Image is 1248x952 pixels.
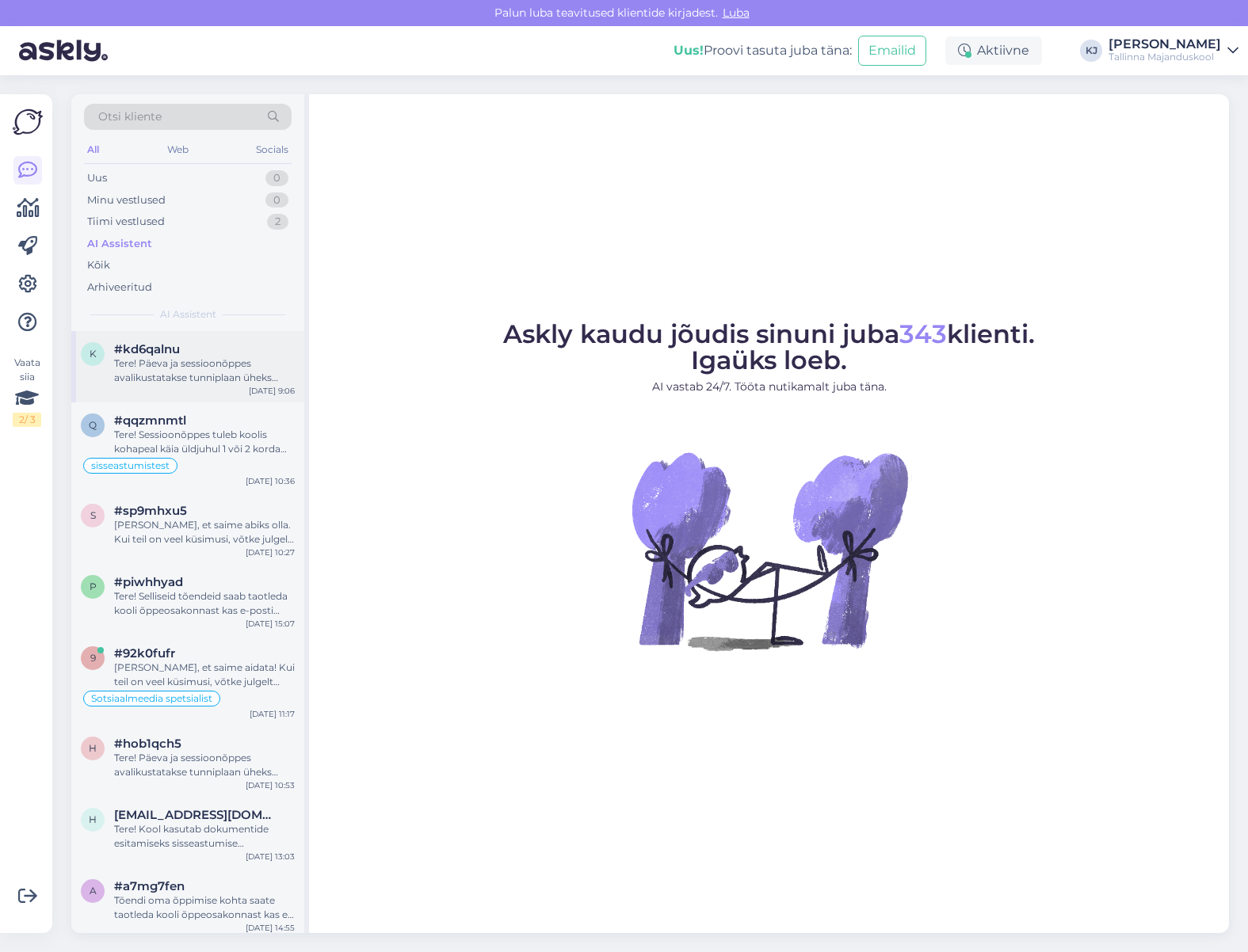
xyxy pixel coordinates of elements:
[114,879,185,893] span: #a7mg7fen
[858,36,926,66] button: Emailid
[267,214,288,230] div: 2
[13,413,41,427] div: 2 / 3
[114,356,295,385] div: Tere! Päeva ja sessioonõppes avalikustatakse tunniplaan üheks sessiooniks [PERSON_NAME] nädalat e...
[1109,38,1221,51] div: [PERSON_NAME]
[265,192,288,208] div: 0
[246,922,295,934] div: [DATE] 14:55
[114,751,295,779] div: Tere! Päeva ja sessioonõppes avalikustatakse tunniplaan üheks sessiooniks [PERSON_NAME] nädalat e...
[87,280,152,295] div: Arhiveeritud
[114,589,295,618] div: Tere! Selliseid tõendeid saab taotleda kooli õppeosakonnast kas e-posti [PERSON_NAME] (täiendusko...
[945,36,1042,65] div: Aktiivne
[1109,51,1221,63] div: Tallinna Majanduskool
[246,475,295,487] div: [DATE] 10:36
[87,170,107,186] div: Uus
[160,307,216,322] span: AI Assistent
[84,139,102,160] div: All
[246,618,295,630] div: [DATE] 15:07
[674,41,852,60] div: Proovi tasuta juba täna:
[503,379,1035,395] p: AI vastab 24/7. Tööta nutikamalt juba täna.
[246,851,295,863] div: [DATE] 13:03
[114,893,295,922] div: Tõendi oma õppimise kohta saate taotleda kooli õppeosakonnast kas e-posti [PERSON_NAME] (täiendus...
[89,419,97,431] span: q
[114,413,186,428] span: #qqzmnmtl
[899,318,947,349] span: 343
[246,779,295,791] div: [DATE] 10:53
[87,257,110,273] div: Kõik
[718,6,754,20] span: Luba
[90,581,97,592] span: p
[249,385,295,397] div: [DATE] 9:06
[1109,38,1238,63] a: [PERSON_NAME]Tallinna Majanduskool
[114,342,180,356] span: #kd6qalnu
[164,139,192,160] div: Web
[90,652,96,664] span: 9
[87,192,166,208] div: Minu vestlused
[246,546,295,558] div: [DATE] 10:27
[91,461,170,470] span: sisseastumistest
[90,348,97,360] span: k
[114,518,295,546] div: [PERSON_NAME], et saime abiks olla. Kui teil on veel küsimusi, võtke julgelt ühendust!
[89,742,97,754] span: h
[114,504,187,518] span: #sp9mhxu5
[91,694,212,703] span: Sotsiaalmeedia spetsialist
[114,575,183,589] span: #piwhhyad
[265,170,288,186] div: 0
[674,43,704,58] b: Uus!
[114,646,175,661] span: #92k0fufr
[98,109,162,125] span: Otsi kliente
[114,428,295,456] div: Tere! Sessioonõppes tuleb koolis kohapeal käia üldjuhul 1 või 2 korda kuus kokku kuni kaheksal õp...
[1080,40,1102,62] div: KJ
[90,509,96,521] span: s
[89,813,97,825] span: h
[253,139,292,160] div: Socials
[13,356,41,427] div: Vaata siia
[503,318,1035,375] span: Askly kaudu jõudis sinuni juba klienti. Igaüks loeb.
[87,214,165,230] div: Tiimi vestlused
[250,708,295,720] div: [DATE] 11:17
[627,408,912,693] img: No Chat active
[90,885,97,897] span: a
[114,661,295,689] div: [PERSON_NAME], et saime aidata! Kui teil on veel küsimusi, võtke julgelt ühendust.
[13,107,43,137] img: Askly Logo
[114,822,295,851] div: Tere! Kool kasutab dokumentide esitamiseks sisseastumise infosüsteemi SAIS. Avalduse saate esitad...
[114,808,279,822] span: henri.aljand3@gmail.com
[87,236,152,252] div: AI Assistent
[114,737,181,751] span: #hob1qch5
